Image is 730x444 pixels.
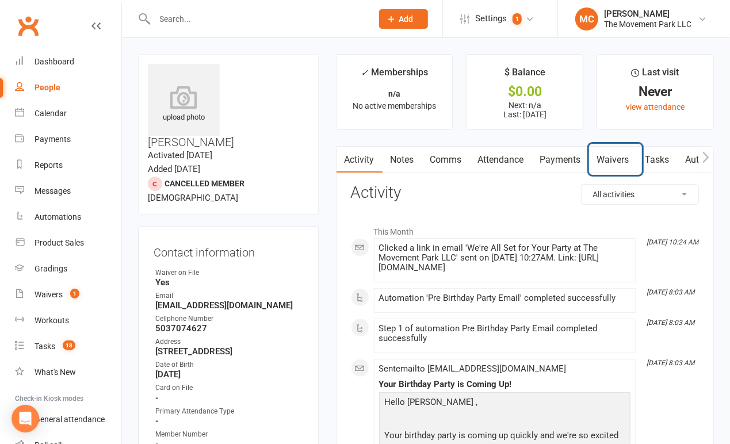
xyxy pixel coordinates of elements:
a: Dashboard [15,49,121,75]
h3: Contact information [154,242,303,259]
h3: [PERSON_NAME] [148,64,309,148]
div: upload photo [148,86,220,124]
span: Sent email to [EMAIL_ADDRESS][DOMAIN_NAME] [379,363,567,374]
strong: Yes [155,277,303,288]
i: ✓ [361,67,368,78]
button: Add [379,9,428,29]
span: Cancelled member [165,179,244,188]
a: Automations [15,204,121,230]
a: Messages [15,178,121,204]
a: view attendance [626,102,685,112]
i: [DATE] 8:03 AM [647,319,694,327]
span: No active memberships [353,101,436,110]
strong: - [155,393,303,403]
a: Clubworx [14,12,43,40]
div: Memberships [361,65,428,86]
a: Activity [337,147,383,173]
div: Messages [35,186,71,196]
strong: 5037074627 [155,323,303,334]
a: What's New [15,359,121,385]
a: General attendance kiosk mode [15,407,121,432]
span: 18 [63,340,75,350]
a: Comms [422,147,470,173]
time: Added [DATE] [148,164,200,174]
div: Clicked a link in email 'We're All Set for Your Party at The Movement Park LLC' sent on [DATE] 10... [379,243,630,273]
a: Workouts [15,308,121,334]
p: Hello [PERSON_NAME] [382,395,628,412]
div: Date of Birth [155,359,303,370]
strong: n/a [388,89,400,98]
div: Workouts [35,316,69,325]
div: The Movement Park LLC [604,19,691,29]
div: $ Balance [504,65,545,86]
div: [PERSON_NAME] [604,9,691,19]
div: Waiver on File [155,267,303,278]
strong: [STREET_ADDRESS] [155,346,303,357]
time: Activated [DATE] [148,150,212,160]
a: Product Sales [15,230,121,256]
div: People [35,83,60,92]
div: Calendar [35,109,67,118]
span: 1 [513,13,522,25]
a: Payments [532,147,589,173]
div: Card on File [155,382,303,393]
div: Cellphone Number [155,313,303,324]
div: Automations [35,212,81,221]
a: Waivers [589,147,637,173]
a: Tasks [637,147,678,173]
div: Email [155,290,303,301]
span: , [476,397,478,407]
a: People [15,75,121,101]
a: Payments [15,127,121,152]
strong: - [155,416,303,426]
a: Waivers 1 [15,282,121,308]
div: Payments [35,135,71,144]
div: Automation 'Pre Birthday Party Email' completed successfully [379,293,630,303]
div: Reports [35,160,63,170]
div: General attendance [35,415,105,424]
i: [DATE] 10:24 AM [647,238,698,246]
strong: [DATE] [155,369,303,380]
div: Member Number [155,429,303,440]
i: [DATE] 8:03 AM [647,359,694,367]
div: Open Intercom Messenger [12,405,39,432]
a: Tasks 18 [15,334,121,359]
div: Product Sales [35,238,84,247]
div: Never [607,86,703,98]
div: Dashboard [35,57,74,66]
span: Settings [475,6,507,32]
div: What's New [35,368,76,377]
span: [DEMOGRAPHIC_DATA] [148,193,238,203]
div: Step 1 of automation Pre Birthday Party Email completed successfully [379,324,630,343]
div: Tasks [35,342,55,351]
span: 1 [70,289,79,298]
i: [DATE] 8:03 AM [647,288,694,296]
strong: [EMAIL_ADDRESS][DOMAIN_NAME] [155,300,303,311]
input: Search... [151,11,364,27]
a: Gradings [15,256,121,282]
a: Notes [383,147,422,173]
a: Calendar [15,101,121,127]
div: Primary Attendance Type [155,406,303,417]
div: MC [575,7,598,30]
div: Last visit [632,65,679,86]
a: Attendance [470,147,532,173]
div: Address [155,336,303,347]
a: Reports [15,152,121,178]
div: Gradings [35,264,67,273]
div: Your Birthday Party is Coming Up! [379,380,630,389]
div: Waivers [35,290,63,299]
h3: Activity [351,184,699,202]
span: Add [399,14,414,24]
li: This Month [351,220,699,238]
p: Next: n/a Last: [DATE] [477,101,572,119]
div: $0.00 [477,86,572,98]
